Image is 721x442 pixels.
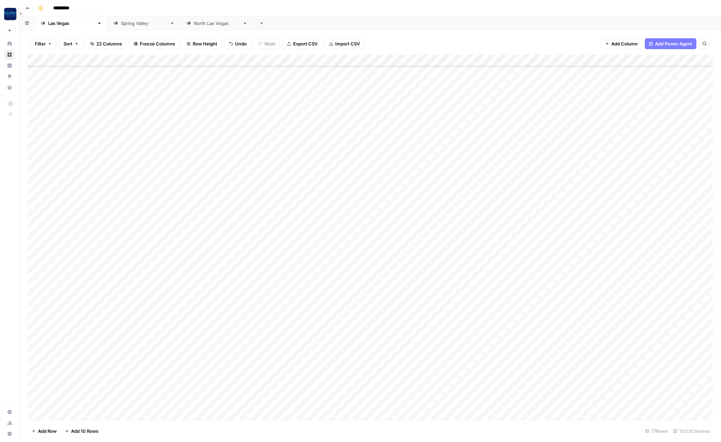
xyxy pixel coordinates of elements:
a: Your Data [4,82,15,93]
button: Help + Support [4,428,15,439]
span: Export CSV [293,40,317,47]
span: Row Height [193,40,217,47]
button: Row Height [182,38,222,49]
button: Freeze Columns [129,38,179,49]
button: Redo [254,38,280,49]
a: Opportunities [4,71,15,82]
button: Add Column [601,38,642,49]
div: [GEOGRAPHIC_DATA] [194,20,240,27]
button: Import CSV [325,38,364,49]
span: Add 10 Rows [71,428,98,434]
button: Sort [59,38,83,49]
a: Browse [4,49,15,60]
span: Freeze Columns [140,40,175,47]
div: [GEOGRAPHIC_DATA] [48,20,94,27]
span: Add Column [611,40,638,47]
button: Undo [225,38,251,49]
button: Filter [30,38,56,49]
span: Filter [35,40,46,47]
a: [GEOGRAPHIC_DATA] [35,16,108,30]
a: [GEOGRAPHIC_DATA] [180,16,253,30]
button: 22 Columns [86,38,126,49]
a: Home [4,38,15,49]
span: 22 Columns [96,40,122,47]
button: Workspace: Rocket Pilots [4,5,15,23]
span: Sort [64,40,72,47]
span: Undo [235,40,247,47]
button: Export CSV [283,38,322,49]
a: Insights [4,60,15,71]
button: Add Row [28,426,61,437]
a: Usage [4,417,15,428]
img: Rocket Pilots Logo [4,8,16,20]
button: Add 10 Rows [61,426,103,437]
div: 13/22 Columns [670,426,713,437]
a: Settings [4,406,15,417]
span: Redo [264,40,275,47]
span: Import CSV [335,40,360,47]
span: Add Row [38,428,57,434]
a: [GEOGRAPHIC_DATA] [108,16,180,30]
div: [GEOGRAPHIC_DATA] [121,20,167,27]
button: Add Power Agent [645,38,696,49]
div: 77 Rows [642,426,670,437]
span: Add Power Agent [655,40,692,47]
